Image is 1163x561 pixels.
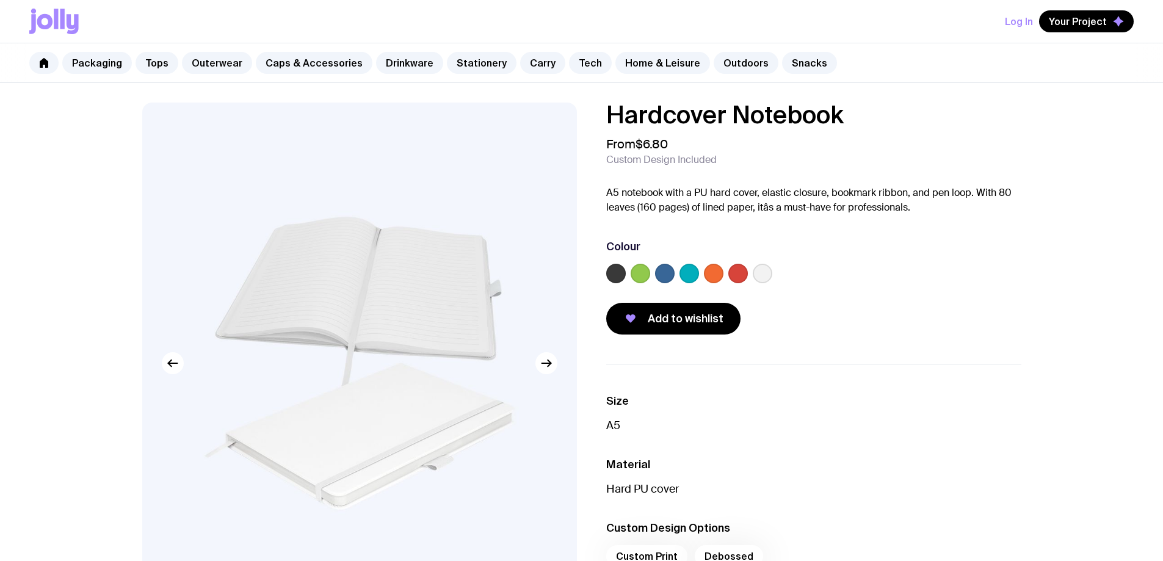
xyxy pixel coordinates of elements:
span: $6.80 [636,136,668,152]
p: Hard PU cover [606,482,1021,496]
span: Add to wishlist [648,311,723,326]
span: From [606,137,668,151]
span: Your Project [1049,15,1107,27]
a: Outerwear [182,52,252,74]
h3: Material [606,457,1021,472]
a: Outdoors [714,52,778,74]
a: Packaging [62,52,132,74]
span: Custom Design Included [606,154,717,166]
a: Snacks [782,52,837,74]
a: Tech [569,52,612,74]
a: Stationery [447,52,516,74]
p: A5 [606,418,1021,433]
h3: Size [606,394,1021,408]
a: Carry [520,52,565,74]
a: Tops [136,52,178,74]
p: A5 notebook with a PU hard cover, elastic closure, bookmark ribbon, and pen loop. With 80 leaves ... [606,186,1021,215]
a: Caps & Accessories [256,52,372,74]
h3: Colour [606,239,640,254]
a: Drinkware [376,52,443,74]
button: Log In [1005,10,1033,32]
a: Home & Leisure [615,52,710,74]
button: Your Project [1039,10,1134,32]
button: Add to wishlist [606,303,741,335]
h1: Hardcover Notebook [606,103,1021,127]
h3: Custom Design Options [606,521,1021,535]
